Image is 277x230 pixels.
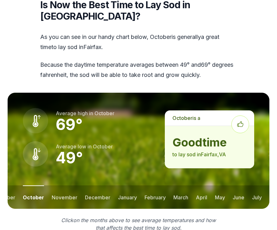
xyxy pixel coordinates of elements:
[165,111,254,126] p: is a
[196,186,207,209] button: april
[56,149,83,167] strong: 49 °
[233,186,244,209] button: june
[172,151,247,159] p: to lay sod in Fairfax , VA
[173,186,188,209] button: march
[52,186,77,209] button: november
[56,143,113,151] p: Average low in
[150,34,171,40] span: october
[23,186,44,209] button: october
[40,60,237,80] p: Because the daytime temperature averages between 49 ° and 69 ° degrees fahrenheit, the sod will b...
[252,186,262,209] button: july
[56,115,83,134] strong: 69 °
[56,110,114,117] p: Average high in
[93,144,113,150] span: october
[118,186,137,209] button: january
[172,115,192,121] span: october
[215,186,225,209] button: may
[40,32,237,80] div: As you can see in our handy chart below, is generally a great time to lay sod in Fairfax .
[94,110,114,117] span: october
[145,186,166,209] button: february
[172,136,247,149] strong: good time
[85,186,110,209] button: december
